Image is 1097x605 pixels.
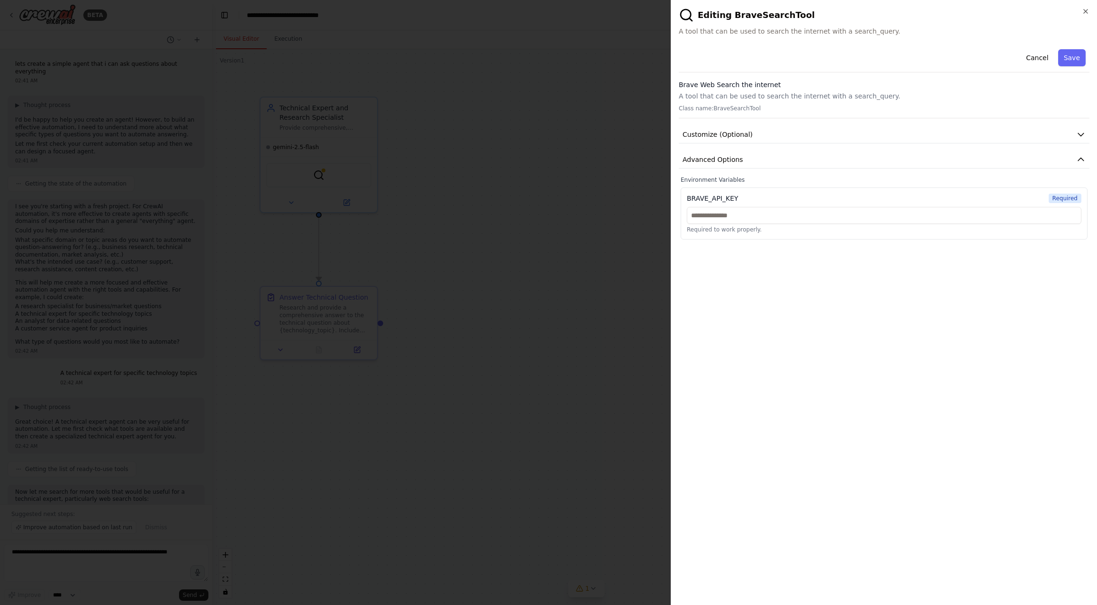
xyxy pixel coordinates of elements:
[679,8,694,23] img: BraveSearchTool
[687,226,1081,233] p: Required to work properly.
[683,130,753,139] span: Customize (Optional)
[679,80,1089,89] h3: Brave Web Search the internet
[1020,49,1054,66] button: Cancel
[679,27,1089,36] span: A tool that can be used to search the internet with a search_query.
[1049,194,1081,203] span: Required
[679,126,1089,143] button: Customize (Optional)
[681,176,1088,184] label: Environment Variables
[683,155,743,164] span: Advanced Options
[679,151,1089,169] button: Advanced Options
[1058,49,1086,66] button: Save
[679,91,1089,101] p: A tool that can be used to search the internet with a search_query.
[679,105,1089,112] p: Class name: BraveSearchTool
[679,8,1089,23] h2: Editing BraveSearchTool
[687,194,738,203] div: BRAVE_API_KEY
